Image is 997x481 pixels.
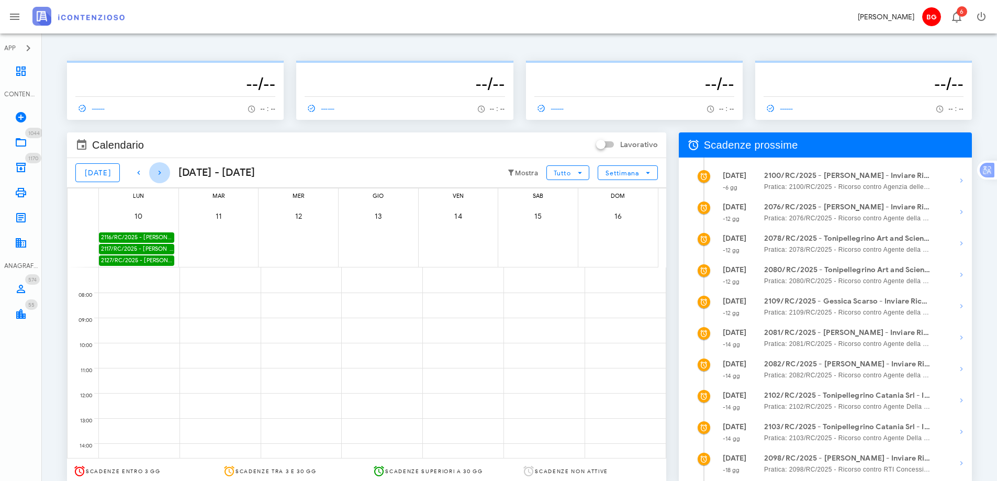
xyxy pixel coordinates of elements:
span: Scadenze superiori a 30 gg [385,468,483,475]
div: 11:00 [68,365,94,376]
small: -14 gg [723,404,741,411]
button: 11 [204,202,233,231]
button: 13 [364,202,393,231]
div: lun [99,188,178,202]
small: -12 gg [723,309,740,317]
span: Pratica: 2082/RC/2025 - Ricorso contro Agente della Riscossione - prov. di [GEOGRAPHIC_DATA] [764,370,931,381]
span: 11 [204,212,233,221]
button: Mostra dettagli [951,296,972,317]
span: BG [922,7,941,26]
span: Pratica: 2078/RC/2025 - Ricorso contro Agente della Riscossione - prov. di [GEOGRAPHIC_DATA] [764,244,931,255]
strong: [DATE] [723,234,747,243]
button: 10 [124,202,153,231]
span: Pratica: 2100/RC/2025 - Ricorso contro Agenzia delle Entrate - Ufficio Territoriale di [GEOGRAPHI... [764,182,931,192]
strong: 2076/RC/2025 - [PERSON_NAME] - Inviare Ricorso [764,202,931,213]
span: -- : -- [948,105,964,113]
strong: 2081/RC/2025 - [PERSON_NAME] - Inviare Ricorso [764,327,931,339]
button: Mostra dettagli [951,327,972,348]
span: Distintivo [957,6,967,17]
button: Mostra dettagli [951,421,972,442]
span: Pratica: 2076/RC/2025 - Ricorso contro Agente della Riscossione - prov. di [GEOGRAPHIC_DATA] [764,213,931,223]
button: Mostra dettagli [951,202,972,222]
p: -------------- [764,65,964,73]
p: -------------- [534,65,734,73]
h3: --/-- [764,73,964,94]
strong: [DATE] [723,328,747,337]
label: Lavorativo [620,140,658,150]
div: 10:00 [68,340,94,351]
span: Pratica: 2102/RC/2025 - Ricorso contro Agente Della Riscossione - Prov. Di [GEOGRAPHIC_DATA] [764,401,931,412]
span: 1170 [28,155,38,162]
strong: [DATE] [723,203,747,211]
span: Scadenze tra 3 e 30 gg [236,468,317,475]
span: ------ [534,104,565,113]
div: 08:00 [68,289,94,301]
small: -6 gg [723,184,738,191]
small: Mostra [515,169,538,177]
span: 15 [523,212,553,221]
button: Distintivo [944,4,969,29]
small: -14 gg [723,372,741,379]
a: ------ [75,101,110,116]
span: -- : -- [490,105,505,113]
p: -------------- [75,65,275,73]
img: logo-text-2x.png [32,7,125,26]
h3: --/-- [534,73,734,94]
span: ------ [75,104,106,113]
button: Mostra dettagli [951,453,972,474]
span: Distintivo [25,299,38,310]
span: -- : -- [719,105,734,113]
span: Pratica: 2098/RC/2025 - Ricorso contro RTI Concessionario per la Riscossione Coattiva delle Entrate [764,464,931,475]
strong: [DATE] [723,171,747,180]
span: 13 [364,212,393,221]
button: Mostra dettagli [951,233,972,254]
strong: [DATE] [723,265,747,274]
strong: 2109/RC/2025 - Gessica Scarso - Inviare Ricorso [764,296,931,307]
small: -12 gg [723,247,740,254]
strong: 2098/RC/2025 - [PERSON_NAME] - Inviare Ricorso [764,453,931,464]
div: ven [419,188,498,202]
span: Pratica: 2109/RC/2025 - Ricorso contro Agente della Riscossione - prov. di [GEOGRAPHIC_DATA] [764,307,931,318]
small: -12 gg [723,215,740,222]
div: 2127/RC/2025 - [PERSON_NAME] - Inviare Ricorso [99,255,174,265]
button: Mostra dettagli [951,359,972,379]
strong: [DATE] [723,297,747,306]
div: CONTENZIOSO [4,90,38,99]
span: Calendario [92,137,144,153]
span: Pratica: 2081/RC/2025 - Ricorso contro Agente della Riscossione - prov. di [GEOGRAPHIC_DATA] [764,339,931,349]
button: Mostra dettagli [951,170,972,191]
div: 2117/RC/2025 - [PERSON_NAME] - Inviare Ricorso [99,244,174,254]
small: -14 gg [723,435,741,442]
span: 574 [28,276,37,283]
button: BG [918,4,944,29]
span: Distintivo [25,274,40,285]
span: Pratica: 2080/RC/2025 - Ricorso contro Agente della Riscossione - prov. di [GEOGRAPHIC_DATA] [764,276,931,286]
div: 2116/RC/2025 - [PERSON_NAME] - Inviare Ricorso [99,232,174,242]
strong: [DATE] [723,422,747,431]
div: 09:00 [68,315,94,326]
div: mar [179,188,259,202]
span: Distintivo [25,128,43,138]
div: 13:00 [68,415,94,427]
strong: 2102/RC/2025 - Tonipellegrino Catania Srl - Inviare Ricorso [764,390,931,401]
strong: 2078/RC/2025 - Tonipellegrino Art and Science for Haird - Inviare Ricorso [764,233,931,244]
span: Settimana [605,169,640,177]
a: ------ [764,101,798,116]
span: 10 [124,212,153,221]
a: ------ [534,101,569,116]
span: Pratica: 2103/RC/2025 - Ricorso contro Agente Della Riscossione - Prov. Di [GEOGRAPHIC_DATA] [764,433,931,443]
button: [DATE] [75,163,120,182]
span: [DATE] [84,169,111,177]
small: -12 gg [723,278,740,285]
span: Scadenze prossime [704,137,798,153]
span: Scadenze entro 3 gg [86,468,161,475]
small: -14 gg [723,341,741,348]
span: Scadenze non attive [535,468,608,475]
strong: [DATE] [723,454,747,463]
a: ------ [305,101,339,116]
button: Mostra dettagli [951,264,972,285]
strong: 2100/RC/2025 - [PERSON_NAME] - Inviare Ricorso [764,170,931,182]
strong: [DATE] [723,360,747,368]
div: sab [498,188,578,202]
p: -------------- [305,65,505,73]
